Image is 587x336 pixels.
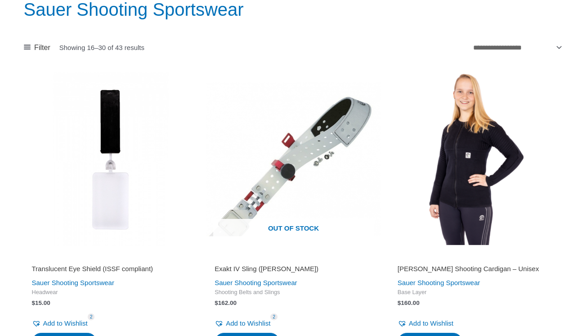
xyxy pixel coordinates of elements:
[206,72,381,246] a: Out of stock
[32,289,190,296] span: Headwear
[32,264,190,273] h2: Translucent Eye Shield (ISSF compliant)
[398,264,556,277] a: [PERSON_NAME] Shooting Cardigan – Unisex
[32,300,36,306] span: $
[206,72,381,246] img: Exakt IV Sling
[32,300,50,306] bdi: 15.00
[215,252,372,263] iframe: Customer reviews powered by Trustpilot
[43,319,88,327] span: Add to Wishlist
[24,41,50,54] a: Filter
[215,300,237,306] bdi: 162.00
[398,317,453,330] a: Add to Wishlist
[32,317,88,330] a: Add to Wishlist
[32,264,190,277] a: Translucent Eye Shield (ISSF compliant)
[215,264,372,273] h2: Exakt IV Sling ([PERSON_NAME])
[88,313,95,320] span: 2
[34,41,50,54] span: Filter
[213,219,374,240] span: Out of stock
[24,72,198,246] img: Translucent Eye Shield
[215,264,372,277] a: Exakt IV Sling ([PERSON_NAME])
[215,279,297,286] a: Sauer Shooting Sportswear
[215,300,218,306] span: $
[398,264,556,273] h2: [PERSON_NAME] Shooting Cardigan – Unisex
[59,44,144,51] p: Showing 16–30 of 43 results
[32,252,190,263] iframe: Customer reviews powered by Trustpilot
[398,289,556,296] span: Base Layer
[215,289,372,296] span: Shooting Belts and Slings
[270,313,278,320] span: 2
[32,279,114,286] a: Sauer Shooting Sportswear
[398,300,420,306] bdi: 160.00
[470,40,564,55] select: Shop order
[215,317,270,330] a: Add to Wishlist
[409,319,453,327] span: Add to Wishlist
[398,279,480,286] a: Sauer Shooting Sportswear
[226,319,270,327] span: Add to Wishlist
[398,252,556,263] iframe: Customer reviews powered by Trustpilot
[398,300,401,306] span: $
[390,72,564,246] img: Sauer Shooting Cardigan - Unisex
